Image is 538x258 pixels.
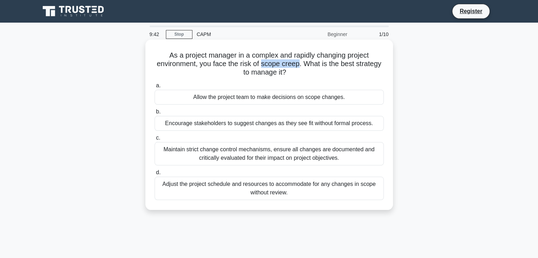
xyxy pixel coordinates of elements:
a: Stop [166,30,192,39]
div: Beginner [290,27,352,41]
div: Maintain strict change control mechanisms, ensure all changes are documented and critically evalu... [155,142,384,165]
div: 9:42 [145,27,166,41]
span: c. [156,135,160,141]
span: d. [156,169,161,175]
div: Encourage stakeholders to suggest changes as they see fit without formal process. [155,116,384,131]
span: b. [156,109,161,115]
div: Allow the project team to make decisions on scope changes. [155,90,384,105]
h5: As a project manager in a complex and rapidly changing project environment, you face the risk of ... [154,51,384,77]
div: Adjust the project schedule and resources to accommodate for any changes in scope without review. [155,177,384,200]
div: CAPM [192,27,290,41]
a: Register [455,7,486,16]
span: a. [156,82,161,88]
div: 1/10 [352,27,393,41]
